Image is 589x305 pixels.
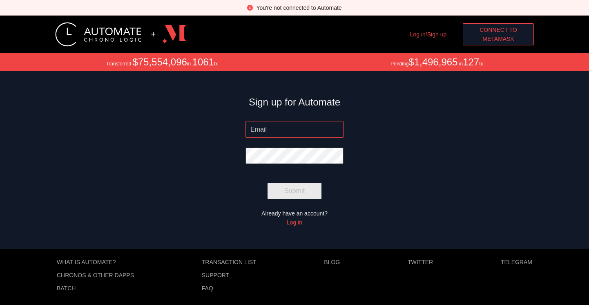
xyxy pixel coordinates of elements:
[324,259,340,265] a: Blog
[55,22,141,47] img: logo
[261,210,328,217] span: Already have an account?
[501,259,532,265] a: Telegram
[408,56,457,67] span: $1,496,965
[202,285,257,292] a: FAQ
[463,23,534,45] button: Connect toMetaMask
[408,259,433,265] a: Twitter
[287,219,302,226] a: Log in
[247,5,253,11] span: close-circle
[151,30,156,39] div: +
[245,121,344,137] input: Email
[57,285,134,292] a: Batch
[57,272,134,278] a: Chronos & other dApps
[57,259,134,265] a: What is Automate?
[249,96,340,109] h3: Sign up for Automate
[390,56,483,68] div: Pending in tx
[268,183,321,199] button: Submit
[202,272,257,278] a: Support
[192,56,214,67] span: 1061
[202,259,257,265] a: Transaction list
[132,56,187,67] span: $75,554,096
[106,56,218,68] div: Transferred in tx
[256,3,341,12] div: You're not connected to Automate
[162,22,187,47] img: logo
[463,56,479,67] span: 127
[482,34,514,43] span: MetaMask
[410,31,447,38] a: Log in/Sign up
[480,25,517,34] span: Connect to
